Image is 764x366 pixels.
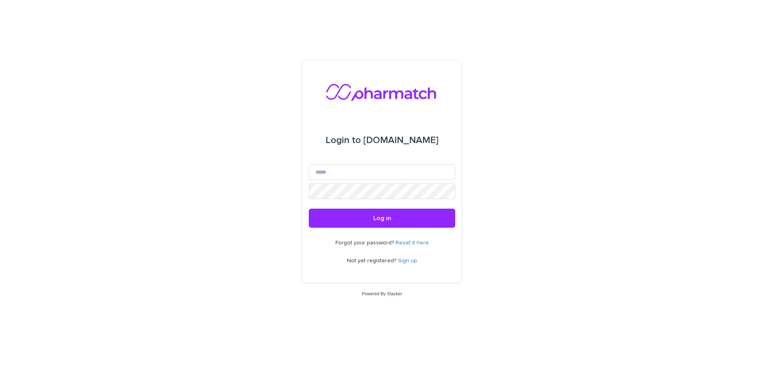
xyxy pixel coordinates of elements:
div: [DOMAIN_NAME] [325,129,439,151]
a: Reset it here [396,240,429,246]
a: Sign up [398,258,417,263]
img: nMxkRIEURaCxZB0ULbfH [325,80,439,104]
button: Log in [309,209,455,228]
span: Forgot your password? [335,240,396,246]
a: Powered By Stacker [362,291,402,296]
span: Not yet registered? [347,258,398,263]
span: Log in [373,215,391,221]
span: Login to [325,136,361,145]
